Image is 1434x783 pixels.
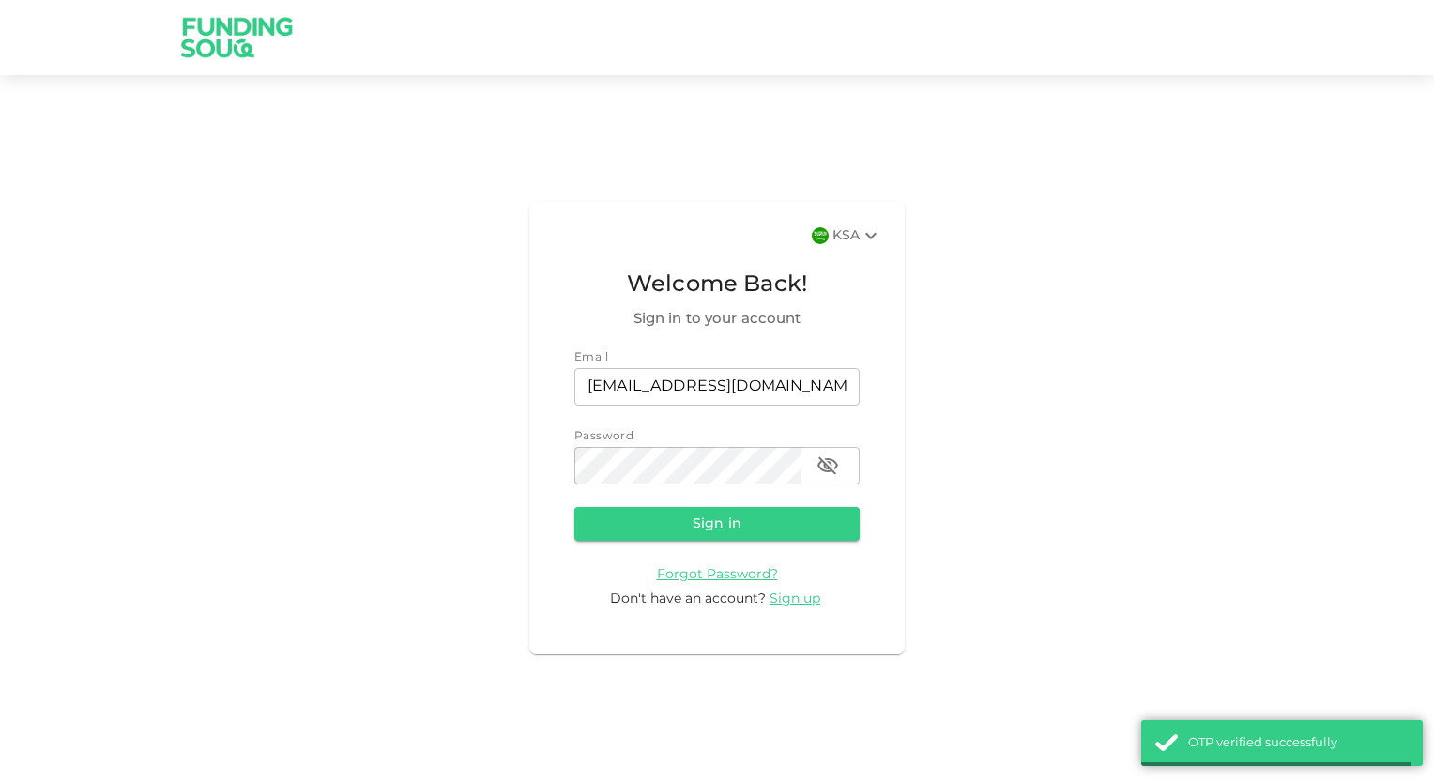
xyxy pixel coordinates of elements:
input: password [574,447,801,484]
button: Sign in [574,507,860,541]
img: flag-sa.b9a346574cdc8950dd34b50780441f57.svg [812,227,829,244]
span: Sign up [770,592,820,606]
span: Email [574,352,608,363]
span: Forgot Password? [657,568,778,581]
a: Forgot Password? [657,567,778,581]
span: Sign in to your account [574,308,860,330]
span: Don't have an account? [610,592,766,606]
div: KSA [832,224,882,247]
span: Password [574,431,633,442]
span: Welcome Back! [574,268,860,303]
input: email [574,368,860,406]
div: OTP verified successfully [1188,734,1409,753]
